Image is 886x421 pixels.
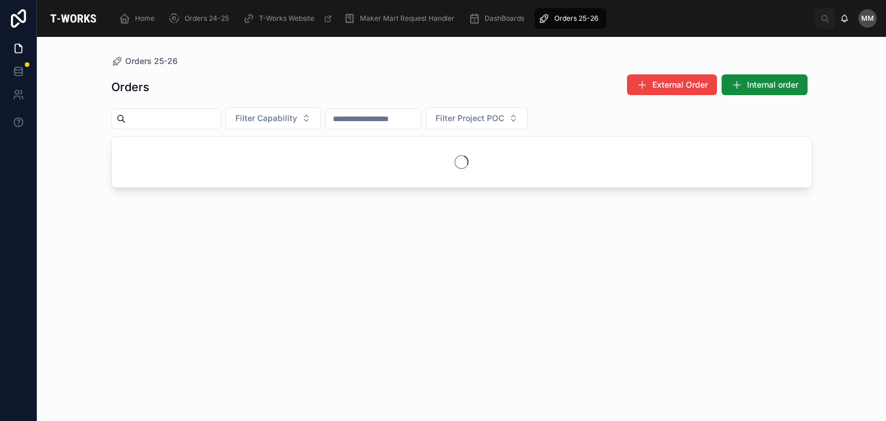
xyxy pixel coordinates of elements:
span: Maker Mart Request Handler [360,14,455,23]
span: MM [861,14,874,23]
a: Orders 25-26 [111,55,178,67]
button: Select Button [226,107,321,129]
a: Orders 25-26 [535,8,606,29]
button: Internal order [722,74,808,95]
a: Orders 24-25 [165,8,237,29]
button: Select Button [426,107,528,129]
div: scrollable content [110,6,814,31]
span: External Order [652,79,708,91]
span: Internal order [747,79,798,91]
img: App logo [46,9,100,28]
a: DashBoards [465,8,532,29]
span: DashBoards [485,14,524,23]
a: Maker Mart Request Handler [340,8,463,29]
h1: Orders [111,79,149,95]
span: Orders 25-26 [125,55,178,67]
a: Home [115,8,163,29]
span: Home [135,14,155,23]
span: Filter Project POC [436,112,504,124]
a: T-Works Website [239,8,338,29]
span: Orders 25-26 [554,14,598,23]
span: T-Works Website [259,14,314,23]
span: Orders 24-25 [185,14,229,23]
button: External Order [627,74,717,95]
span: Filter Capability [235,112,297,124]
